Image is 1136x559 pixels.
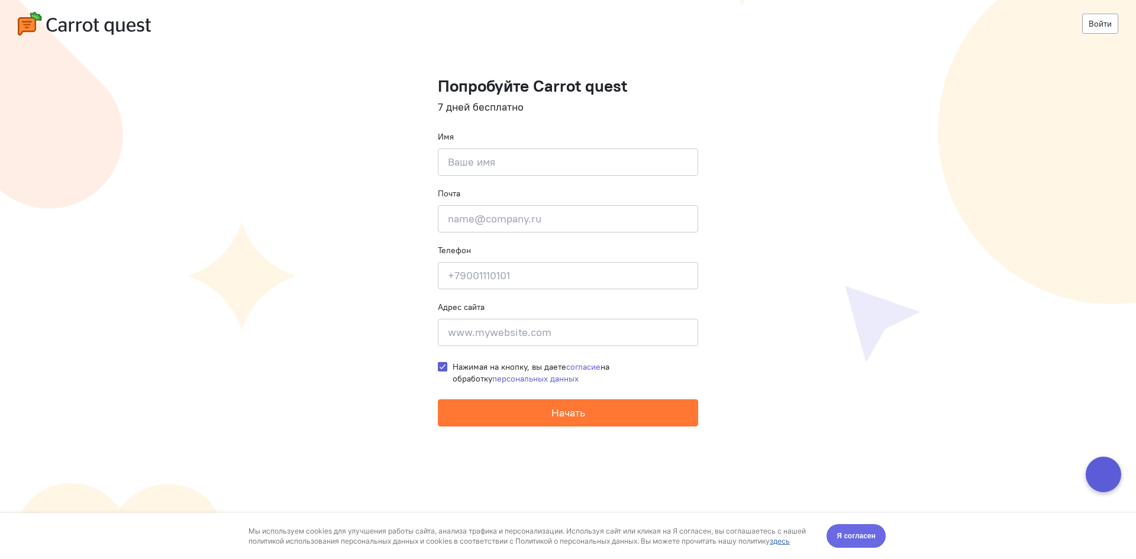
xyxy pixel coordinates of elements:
label: Телефон [438,244,471,256]
h4: 7 дней бесплатно [438,101,698,113]
button: Я согласен [827,11,886,35]
a: здесь [770,24,790,33]
label: Адрес сайта [438,301,485,313]
h1: Попробуйте Carrot quest [438,77,698,95]
input: name@company.ru [438,205,698,232]
button: Начать [438,399,698,426]
input: +79001110101 [438,262,698,289]
div: Мы используем cookies для улучшения работы сайта, анализа трафика и персонализации. Используя сай... [248,13,813,33]
a: Войти [1082,14,1118,34]
span: Я согласен [837,17,876,29]
input: www.mywebsite.com [438,319,698,346]
a: персональных данных [492,373,579,384]
img: carrot-quest-logo.svg [18,12,151,35]
span: Нажимая на кнопку, вы даете на обработку [453,361,609,384]
label: Почта [438,188,460,199]
input: Ваше имя [438,148,698,176]
span: Начать [551,406,585,419]
label: Имя [438,131,454,143]
a: согласие [566,361,601,372]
